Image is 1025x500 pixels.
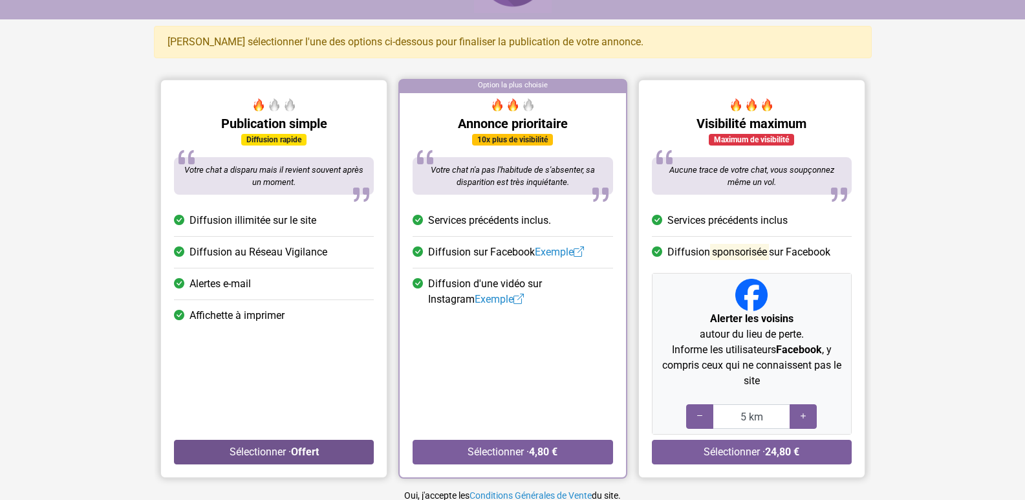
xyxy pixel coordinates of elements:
[775,343,821,356] strong: Facebook
[428,276,612,307] span: Diffusion d'une vidéo sur Instagram
[428,245,584,260] span: Diffusion sur Facebook
[667,213,787,228] span: Services précédents inclus
[735,279,768,311] img: Facebook
[475,293,524,305] a: Exemple
[535,246,584,258] a: Exemple
[400,80,625,93] div: Option la plus choisie
[428,213,551,228] span: Services précédents inclus.
[709,244,768,260] mark: sponsorisée
[413,440,612,464] button: Sélectionner ·4,80 €
[657,311,845,342] p: autour du lieu de perte.
[669,165,834,188] span: Aucune trace de votre chat, vous soupçonnez même un vol.
[430,165,594,188] span: Votre chat n'a pas l'habitude de s'absenter, sa disparition est très inquiétante.
[667,245,830,260] span: Diffusion sur Facebook
[290,446,318,458] strong: Offert
[651,116,851,131] h5: Visibilité maximum
[189,245,327,260] span: Diffusion au Réseau Vigilance
[657,342,845,389] p: Informe les utilisateurs , y compris ceux qui ne connaissent pas le site
[174,116,374,131] h5: Publication simple
[709,134,794,146] div: Maximum de visibilité
[241,134,307,146] div: Diffusion rapide
[709,312,793,325] strong: Alerter les voisins
[413,116,612,131] h5: Annonce prioritaire
[189,213,316,228] span: Diffusion illimitée sur le site
[529,446,557,458] strong: 4,80 €
[189,308,285,323] span: Affichette à imprimer
[765,446,799,458] strong: 24,80 €
[154,26,872,58] div: [PERSON_NAME] sélectionner l'une des options ci-dessous pour finaliser la publication de votre an...
[184,165,363,188] span: Votre chat a disparu mais il revient souvent après un moment.
[174,440,374,464] button: Sélectionner ·Offert
[651,440,851,464] button: Sélectionner ·24,80 €
[472,134,553,146] div: 10x plus de visibilité
[189,276,251,292] span: Alertes e-mail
